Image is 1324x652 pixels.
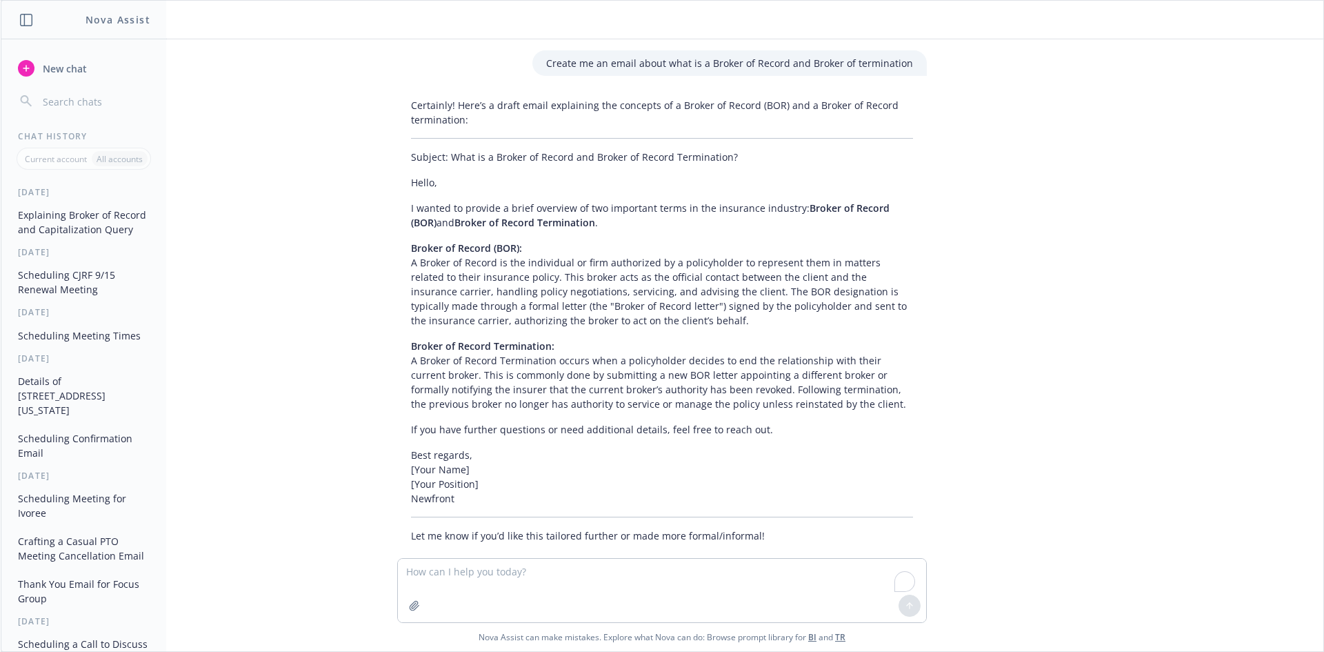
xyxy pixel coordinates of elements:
input: Search chats [40,92,150,111]
p: Subject: What is a Broker of Record and Broker of Record Termination? [411,150,913,164]
p: Hello, [411,175,913,190]
div: [DATE] [1,186,166,198]
span: Broker of Record Termination: [411,339,554,353]
p: All accounts [97,153,143,165]
p: I wanted to provide a brief overview of two important terms in the insurance industry: and . [411,201,913,230]
span: Nova Assist can make mistakes. Explore what Nova can do: Browse prompt library for and [6,623,1318,651]
p: If you have further questions or need additional details, feel free to reach out. [411,422,913,437]
span: Broker of Record Termination [454,216,595,229]
div: [DATE] [1,306,166,318]
button: Crafting a Casual PTO Meeting Cancellation Email [12,530,155,567]
p: Best regards, [Your Name] [Your Position] Newfront [411,448,913,506]
p: Certainly! Here’s a draft email explaining the concepts of a Broker of Record (BOR) and a Broker ... [411,98,913,127]
p: A Broker of Record is the individual or firm authorized by a policyholder to represent them in ma... [411,241,913,328]
span: New chat [40,61,87,76]
button: Scheduling Meeting Times [12,324,155,347]
p: Create me an email about what is a Broker of Record and Broker of termination [546,56,913,70]
button: Explaining Broker of Record and Capitalization Query [12,204,155,241]
p: Let me know if you’d like this tailored further or made more formal/informal! [411,528,913,543]
button: Details of [STREET_ADDRESS][US_STATE] [12,370,155,422]
h1: Nova Assist [86,12,150,27]
a: TR [835,631,845,643]
button: New chat [12,56,155,81]
p: Current account [25,153,87,165]
a: BI [808,631,816,643]
button: Scheduling Confirmation Email [12,427,155,464]
button: Scheduling CJRF 9/15 Renewal Meeting [12,264,155,301]
div: [DATE] [1,246,166,258]
button: Scheduling Meeting for Ivoree [12,487,155,524]
textarea: To enrich screen reader interactions, please activate Accessibility in Grammarly extension settings [398,559,926,622]
span: Broker of Record (BOR): [411,241,522,255]
button: Thank You Email for Focus Group [12,573,155,610]
div: [DATE] [1,353,166,364]
p: A Broker of Record Termination occurs when a policyholder decides to end the relationship with th... [411,339,913,411]
div: Chat History [1,130,166,142]
div: [DATE] [1,615,166,627]
div: [DATE] [1,470,166,482]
